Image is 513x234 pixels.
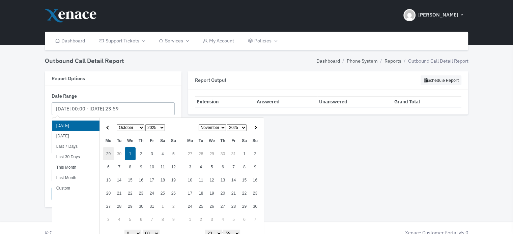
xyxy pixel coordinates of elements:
li: Outbound Call Detail Report [401,57,468,65]
td: 26 [206,200,218,213]
a: Reports [384,57,401,65]
td: 5 [168,147,179,160]
td: 17 [146,173,157,187]
td: 4 [217,213,228,226]
td: 3 [146,147,157,160]
td: 5 [125,213,136,226]
td: 3 [184,160,195,173]
a: Phone System [346,57,377,65]
th: Tu [196,134,206,147]
td: 20 [103,187,114,200]
td: 28 [196,147,206,160]
td: 21 [114,187,125,200]
td: 6 [239,213,250,226]
td: 4 [114,213,125,226]
td: 29 [103,147,114,160]
th: Unanswered [317,96,393,107]
td: 3 [103,213,114,226]
li: Last Month [52,173,99,183]
th: Grand Total [393,96,461,107]
td: 15 [125,173,136,187]
a: Support Tickets [92,32,151,50]
a: Dashboard [316,57,340,65]
td: 24 [146,187,157,200]
td: 9 [250,160,260,173]
td: 22 [125,187,136,200]
th: Su [168,134,179,147]
a: Policies [241,32,284,50]
td: 18 [196,187,206,200]
td: 27 [103,200,114,213]
td: 28 [114,200,125,213]
td: 2 [250,147,260,160]
label: Extension Groups [52,159,91,167]
a: My Account [196,32,241,50]
li: This Month [52,162,99,173]
td: 25 [157,187,168,200]
th: Mo [103,134,114,147]
li: Custom [52,183,99,194]
td: 30 [114,147,125,160]
h6: Report Output [195,77,226,83]
td: 19 [168,173,179,187]
td: 21 [228,187,239,200]
td: 7 [250,213,260,226]
td: 2 [136,147,146,160]
a: Dashboard [48,32,92,50]
td: 20 [217,187,228,200]
td: 30 [136,200,146,213]
img: Header Avatar [403,9,416,21]
td: 18 [157,173,168,187]
td: 14 [114,173,125,187]
th: We [206,134,218,147]
td: 27 [217,200,228,213]
td: 5 [228,213,239,226]
h4: Outbound Call Detail Report [45,57,124,65]
td: 13 [103,173,114,187]
td: 12 [168,160,179,173]
li: Last 7 Days [52,141,99,152]
td: 1 [157,200,168,213]
th: Sa [239,134,250,147]
td: 30 [250,200,260,213]
li: Last 30 Days [52,152,99,162]
td: 1 [239,147,250,160]
td: 16 [136,173,146,187]
li: [DATE] [52,121,99,131]
li: [DATE] [52,131,99,141]
th: Th [136,134,146,147]
td: 28 [228,200,239,213]
td: 26 [168,187,179,200]
th: Extension [195,96,255,107]
td: 7 [114,160,125,173]
td: 14 [228,173,239,187]
th: Tu [114,134,125,147]
td: 4 [196,160,206,173]
th: Su [250,134,260,147]
th: Fr [146,134,157,147]
td: 9 [168,213,179,226]
td: 30 [217,147,228,160]
td: 1 [184,213,195,226]
td: 17 [184,187,195,200]
td: 5 [206,160,218,173]
td: 2 [168,200,179,213]
td: 10 [184,173,195,187]
td: 6 [103,160,114,173]
td: 31 [146,200,157,213]
td: 10 [146,160,157,173]
label: Extensions [52,121,76,128]
td: 29 [239,200,250,213]
td: 19 [206,187,218,200]
td: 11 [157,160,168,173]
td: 29 [206,147,218,160]
td: 23 [250,187,260,200]
td: 6 [136,213,146,226]
button: [PERSON_NAME] [399,3,468,27]
td: 25 [196,200,206,213]
td: 3 [206,213,218,226]
td: 9 [136,160,146,173]
span: [PERSON_NAME] [418,11,458,19]
td: 27 [184,147,195,160]
td: 7 [146,213,157,226]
